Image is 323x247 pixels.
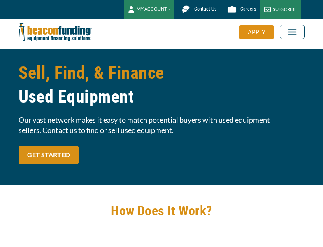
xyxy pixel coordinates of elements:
[225,2,239,16] img: Beacon Funding Careers
[19,146,79,164] a: GET STARTED
[19,85,305,109] span: Used Equipment
[19,19,92,45] img: Beacon Funding Corporation logo
[240,6,256,12] span: Careers
[239,25,274,39] div: APPLY
[221,2,260,16] a: Careers
[194,6,216,12] span: Contact Us
[19,115,305,135] span: Our vast network makes it easy to match potential buyers with used equipment sellers. Contact us ...
[179,2,193,16] img: Beacon Funding chat
[280,25,305,39] button: Toggle navigation
[174,2,221,16] a: Contact Us
[19,201,305,220] h2: How Does It Work?
[19,61,305,109] h1: Sell, Find, & Finance
[239,25,280,39] a: APPLY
